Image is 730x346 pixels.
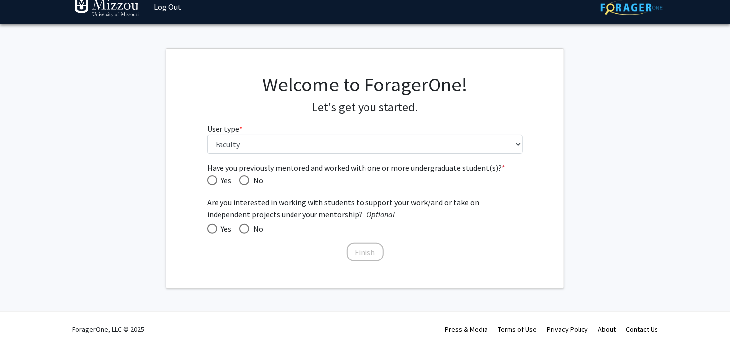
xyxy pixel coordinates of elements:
[207,196,523,220] span: Are you interested in working with students to support your work/and or take on independent proje...
[547,325,588,334] a: Privacy Policy
[7,301,42,339] iframe: Chat
[249,223,263,235] span: No
[217,223,231,235] span: Yes
[207,162,523,173] span: Have you previously mentored and worked with one or more undergraduate student(s)?
[207,73,523,96] h1: Welcome to ForagerOne!
[207,123,242,135] label: User type
[498,325,537,334] a: Terms of Use
[445,325,488,334] a: Press & Media
[598,325,616,334] a: About
[217,174,231,186] span: Yes
[207,100,523,115] h4: Let's get you started.
[207,173,523,186] mat-radio-group: Have you previously mentored and worked with one or more undergraduate student(s)?
[249,174,263,186] span: No
[626,325,658,334] a: Contact Us
[363,209,395,219] i: - Optional
[347,243,384,261] button: Finish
